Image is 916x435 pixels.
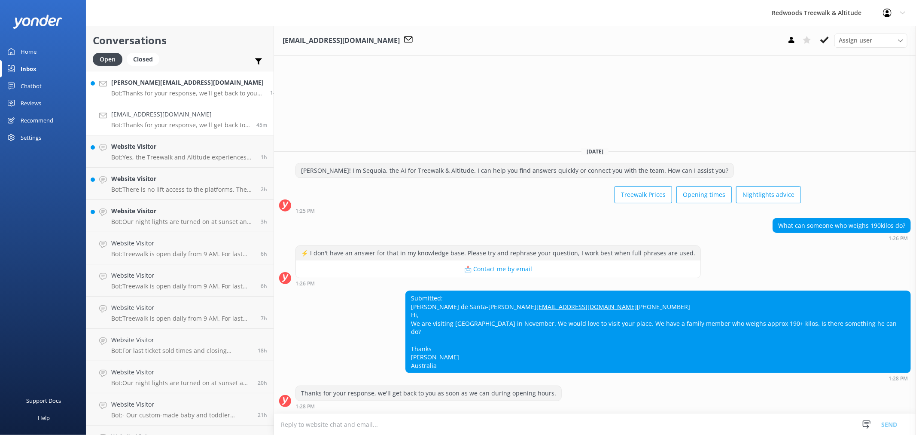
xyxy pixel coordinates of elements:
[111,218,254,226] p: Bot: Our night lights are turned on at sunset and the night walk starts 20 minutes thereafter. We...
[21,112,53,129] div: Recommend
[86,168,274,200] a: Website VisitorBot:There is no lift access to the platforms. The entry to [GEOGRAPHIC_DATA] is a ...
[93,53,122,66] div: Open
[536,303,637,311] a: [EMAIL_ADDRESS][DOMAIN_NAME]
[127,54,164,64] a: Closed
[295,208,801,214] div: Sep 06 2025 01:25pm (UTC +12:00) Pacific/Auckland
[295,280,701,286] div: Sep 06 2025 01:26pm (UTC +12:00) Pacific/Auckland
[111,315,254,322] p: Bot: Treewalk is open daily from 9 AM. For last ticket sold times, please check our website FAQs ...
[258,411,267,419] span: Sep 05 2025 04:15pm (UTC +12:00) Pacific/Auckland
[111,121,250,129] p: Bot: Thanks for your response, we'll get back to you as soon as we can during opening hours.
[21,129,41,146] div: Settings
[111,78,264,87] h4: [PERSON_NAME][EMAIL_ADDRESS][DOMAIN_NAME]
[86,361,274,393] a: Website VisitorBot:Our night lights are turned on at sunset and the night walk starts 20 minutes ...
[111,335,251,345] h4: Website Visitor
[86,232,274,264] a: Website VisitorBot:Treewalk is open daily from 9 AM. For last ticket sold times, please check the...
[296,260,700,278] button: 📩 Contact me by email
[86,200,274,232] a: Website VisitorBot:Our night lights are turned on at sunset and the night walk starts 20 minutes ...
[86,103,274,135] a: [EMAIL_ADDRESS][DOMAIN_NAME]Bot:Thanks for your response, we'll get back to you as soon as we can...
[889,236,908,241] strong: 1:26 PM
[261,250,267,257] span: Sep 06 2025 08:04am (UTC +12:00) Pacific/Auckland
[406,291,910,373] div: Submitted: [PERSON_NAME] de Santa-[PERSON_NAME] [PHONE_NUMBER] Hi, We are visiting [GEOGRAPHIC_DA...
[295,404,315,409] strong: 1:28 PM
[256,121,267,129] span: Sep 06 2025 01:28pm (UTC +12:00) Pacific/Auckland
[86,71,274,103] a: [PERSON_NAME][EMAIL_ADDRESS][DOMAIN_NAME]Bot:Thanks for your response, we'll get back to you as s...
[283,35,400,46] h3: [EMAIL_ADDRESS][DOMAIN_NAME]
[38,409,50,426] div: Help
[86,264,274,297] a: Website VisitorBot:Treewalk is open daily from 9 AM. For last ticket sold times, please check our...
[258,379,267,386] span: Sep 05 2025 05:52pm (UTC +12:00) Pacific/Auckland
[261,153,267,161] span: Sep 06 2025 12:26pm (UTC +12:00) Pacific/Auckland
[296,246,700,260] div: ⚡ I don't have an answer for that in my knowledge base. Please try and rephrase your question, I ...
[773,235,911,241] div: Sep 06 2025 01:26pm (UTC +12:00) Pacific/Auckland
[296,163,733,178] div: [PERSON_NAME]! I'm Sequoia, the AI for Treewalk & Altitude. I can help you find answers quickly o...
[405,375,911,381] div: Sep 06 2025 01:28pm (UTC +12:00) Pacific/Auckland
[111,239,254,248] h4: Website Visitor
[615,186,672,203] button: Treewalk Prices
[736,186,801,203] button: Nightlights advice
[21,77,42,95] div: Chatbot
[111,110,250,119] h4: [EMAIL_ADDRESS][DOMAIN_NAME]
[295,281,315,286] strong: 1:26 PM
[111,89,264,97] p: Bot: Thanks for your response, we'll get back to you as soon as we can during opening hours.
[86,135,274,168] a: Website VisitorBot:Yes, the Treewalk and Altitude experiences are great all-weather activities. T...
[21,60,37,77] div: Inbox
[261,315,267,322] span: Sep 06 2025 06:36am (UTC +12:00) Pacific/Auckland
[21,43,37,60] div: Home
[261,218,267,225] span: Sep 06 2025 11:13am (UTC +12:00) Pacific/Auckland
[111,282,254,290] p: Bot: Treewalk is open daily from 9 AM. For last ticket sold times, please check our website FAQs ...
[111,153,254,161] p: Bot: Yes, the Treewalk and Altitude experiences are great all-weather activities. The canopy prov...
[258,347,267,354] span: Sep 05 2025 08:09pm (UTC +12:00) Pacific/Auckland
[13,15,62,29] img: yonder-white-logo.png
[111,379,251,387] p: Bot: Our night lights are turned on at sunset and the night walk starts 20 minutes thereafter. We...
[21,95,41,112] div: Reviews
[86,393,274,426] a: Website VisitorBot:- Our custom-made baby and toddler strollers are available on a first-come, fi...
[111,368,251,377] h4: Website Visitor
[111,411,251,419] p: Bot: - Our custom-made baby and toddler strollers are available on a first-come, first-served bas...
[295,208,315,214] strong: 1:25 PM
[773,218,910,233] div: What can someone who weighs 190kilos do?
[111,174,254,184] h4: Website Visitor
[270,89,281,96] span: Sep 06 2025 01:59pm (UTC +12:00) Pacific/Auckland
[127,53,159,66] div: Closed
[839,36,872,45] span: Assign user
[295,403,562,409] div: Sep 06 2025 01:28pm (UTC +12:00) Pacific/Auckland
[889,376,908,381] strong: 1:28 PM
[86,297,274,329] a: Website VisitorBot:Treewalk is open daily from 9 AM. For last ticket sold times, please check our...
[86,329,274,361] a: Website VisitorBot:For last ticket sold times and closing information, please check our website F...
[111,250,254,258] p: Bot: Treewalk is open daily from 9 AM. For last ticket sold times, please check the website FAQs ...
[296,386,561,401] div: Thanks for your response, we'll get back to you as soon as we can during opening hours.
[111,186,254,193] p: Bot: There is no lift access to the platforms. The entry to [GEOGRAPHIC_DATA] is a large spiral r...
[111,303,254,312] h4: Website Visitor
[261,282,267,290] span: Sep 06 2025 07:28am (UTC +12:00) Pacific/Auckland
[834,34,907,47] div: Assign User
[111,400,251,409] h4: Website Visitor
[27,392,61,409] div: Support Docs
[581,148,609,155] span: [DATE]
[93,54,127,64] a: Open
[111,347,251,355] p: Bot: For last ticket sold times and closing information, please check our website FAQs at [URL][D...
[93,32,267,49] h2: Conversations
[111,206,254,216] h4: Website Visitor
[261,186,267,193] span: Sep 06 2025 11:17am (UTC +12:00) Pacific/Auckland
[676,186,732,203] button: Opening times
[111,271,254,280] h4: Website Visitor
[111,142,254,151] h4: Website Visitor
